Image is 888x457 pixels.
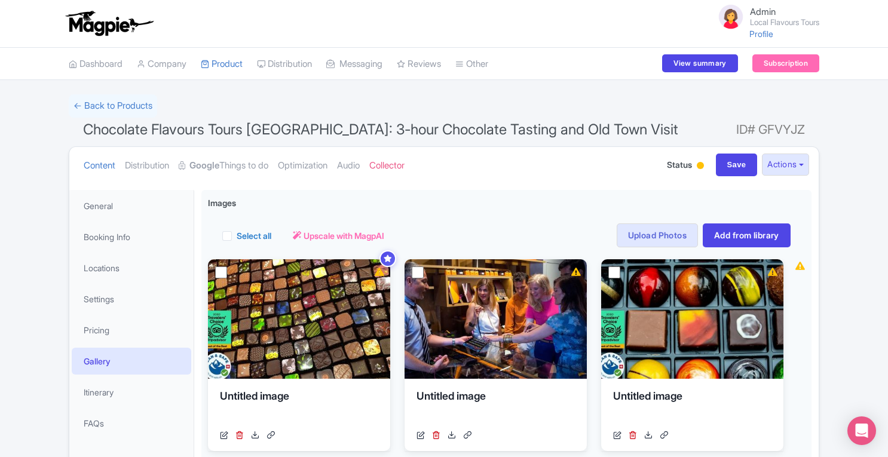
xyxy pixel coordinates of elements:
a: FAQs [72,410,191,437]
a: Gallery [72,348,191,375]
label: Select all [237,229,271,242]
span: Chocolate Flavours Tours [GEOGRAPHIC_DATA]: 3-hour Chocolate Tasting and Old Town Visit [83,121,678,138]
a: Itinerary [72,379,191,406]
a: View summary [662,54,737,72]
input: Save [716,154,758,176]
a: Other [455,48,488,81]
img: logo-ab69f6fb50320c5b225c76a69d11143b.png [63,10,155,36]
span: Upscale with MagpAI [304,229,384,242]
a: Settings [72,286,191,312]
a: Upload Photos [617,223,698,247]
a: GoogleThings to do [179,147,268,185]
a: Add from library [703,223,791,247]
div: Untitled image [417,388,575,424]
a: Admin Local Flavours Tours [709,2,819,31]
div: Untitled image [613,388,771,424]
button: Actions [762,154,809,176]
a: Distribution [257,48,312,81]
span: Images [208,197,236,209]
a: Product [201,48,243,81]
a: Optimization [278,147,327,185]
a: Subscription [752,54,819,72]
a: Messaging [326,48,382,81]
div: Building [694,157,706,176]
div: Untitled image [220,388,378,424]
a: ← Back to Products [69,94,157,118]
div: Open Intercom Messenger [847,416,876,445]
a: Content [84,147,115,185]
a: General [72,192,191,219]
a: Pricing [72,317,191,343]
a: Audio [337,147,360,185]
img: avatar_key_member-9c1dde93af8b07d7383eb8b5fb890c87.png [716,2,745,31]
strong: Google [189,159,219,173]
small: Local Flavours Tours [750,19,819,26]
a: Dashboard [69,48,123,81]
a: Company [137,48,186,81]
a: Booking Info [72,223,191,250]
span: ID# GFVYJZ [736,118,805,142]
a: Reviews [397,48,441,81]
a: Distribution [125,147,169,185]
a: Locations [72,254,191,281]
span: Admin [750,6,776,17]
a: Collector [369,147,405,185]
span: Status [667,158,692,171]
a: Upscale with MagpAI [293,229,384,242]
a: Profile [749,29,773,39]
